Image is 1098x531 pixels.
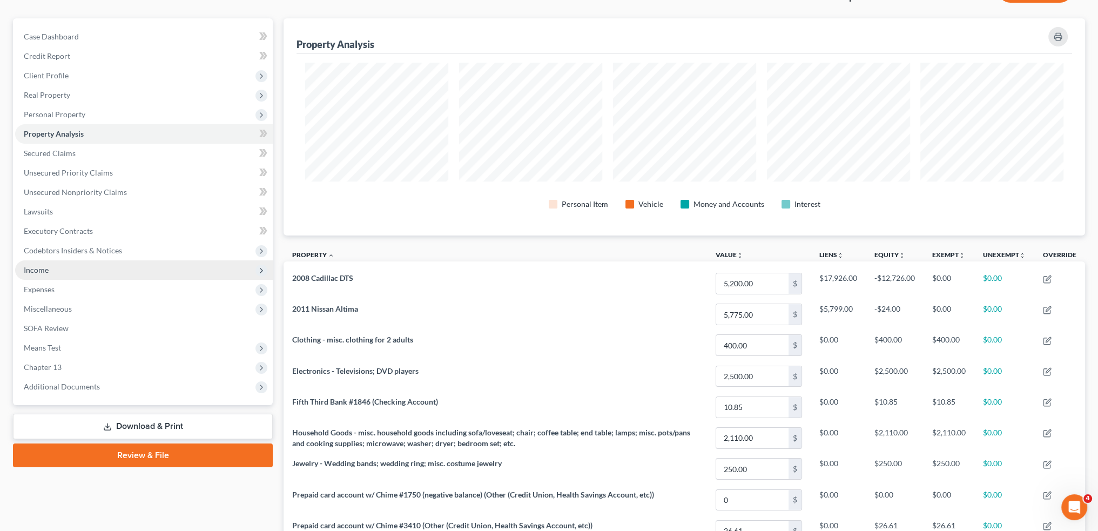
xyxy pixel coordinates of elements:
[899,252,905,259] i: unfold_more
[789,459,801,479] div: $
[292,335,413,344] span: Clothing - misc. clothing for 2 adults
[716,397,789,418] input: 0.00
[292,428,690,448] span: Household Goods - misc. household goods including sofa/loveseat; chair; coffee table; end table; ...
[924,330,974,361] td: $400.00
[974,330,1034,361] td: $0.00
[15,221,273,241] a: Executory Contracts
[924,299,974,330] td: $0.00
[974,454,1034,485] td: $0.00
[24,246,122,255] span: Codebtors Insiders & Notices
[292,366,419,375] span: Electronics - Televisions; DVD players
[24,265,49,274] span: Income
[932,251,965,259] a: Exemptunfold_more
[811,422,866,453] td: $0.00
[1061,494,1087,520] iframe: Intercom live chat
[811,454,866,485] td: $0.00
[15,46,273,66] a: Credit Report
[24,168,113,177] span: Unsecured Priority Claims
[819,251,844,259] a: Liensunfold_more
[974,299,1034,330] td: $0.00
[789,273,801,294] div: $
[924,454,974,485] td: $250.00
[924,392,974,422] td: $10.85
[811,485,866,515] td: $0.00
[24,32,79,41] span: Case Dashboard
[789,335,801,355] div: $
[924,422,974,453] td: $2,110.00
[837,252,844,259] i: unfold_more
[716,304,789,325] input: 0.00
[15,183,273,202] a: Unsecured Nonpriority Claims
[292,304,358,313] span: 2011 Nissan Altima
[292,459,502,468] span: Jewelry - Wedding bands; wedding ring; misc. costume jewelry
[716,251,743,259] a: Valueunfold_more
[716,428,789,448] input: 0.00
[15,144,273,163] a: Secured Claims
[737,252,743,259] i: unfold_more
[638,199,663,210] div: Vehicle
[866,485,924,515] td: $0.00
[15,124,273,144] a: Property Analysis
[866,422,924,453] td: $2,110.00
[1034,244,1085,268] th: Override
[292,251,334,259] a: Property expand_less
[716,459,789,479] input: 0.00
[924,268,974,299] td: $0.00
[24,129,84,138] span: Property Analysis
[13,414,273,439] a: Download & Print
[794,199,820,210] div: Interest
[24,71,69,80] span: Client Profile
[811,330,866,361] td: $0.00
[789,397,801,418] div: $
[789,366,801,387] div: $
[866,268,924,299] td: -$12,726.00
[866,454,924,485] td: $250.00
[292,273,353,283] span: 2008 Cadillac DTS
[15,202,273,221] a: Lawsuits
[974,485,1034,515] td: $0.00
[789,304,801,325] div: $
[328,252,334,259] i: expand_less
[24,304,72,313] span: Miscellaneous
[716,273,789,294] input: 0.00
[24,226,93,236] span: Executory Contracts
[983,251,1026,259] a: Unexemptunfold_more
[811,392,866,422] td: $0.00
[24,343,61,352] span: Means Test
[24,187,127,197] span: Unsecured Nonpriority Claims
[292,521,592,530] span: Prepaid card account w/ Chime #3410 (Other (Credit Union, Health Savings Account, etc))
[716,366,789,387] input: 0.00
[13,443,273,467] a: Review & File
[1083,494,1092,503] span: 4
[866,361,924,392] td: $2,500.00
[874,251,905,259] a: Equityunfold_more
[24,382,100,391] span: Additional Documents
[924,361,974,392] td: $2,500.00
[811,361,866,392] td: $0.00
[24,285,55,294] span: Expenses
[297,38,374,51] div: Property Analysis
[693,199,764,210] div: Money and Accounts
[562,199,608,210] div: Personal Item
[716,335,789,355] input: 0.00
[924,485,974,515] td: $0.00
[974,422,1034,453] td: $0.00
[24,362,62,372] span: Chapter 13
[15,163,273,183] a: Unsecured Priority Claims
[292,490,654,499] span: Prepaid card account w/ Chime #1750 (negative balance) (Other (Credit Union, Health Savings Accou...
[15,27,273,46] a: Case Dashboard
[24,51,70,61] span: Credit Report
[292,397,438,406] span: Fifth Third Bank #1846 (Checking Account)
[24,90,70,99] span: Real Property
[24,207,53,216] span: Lawsuits
[866,330,924,361] td: $400.00
[24,324,69,333] span: SOFA Review
[811,268,866,299] td: $17,926.00
[716,490,789,510] input: 0.00
[24,110,85,119] span: Personal Property
[789,490,801,510] div: $
[866,299,924,330] td: -$24.00
[974,268,1034,299] td: $0.00
[974,361,1034,392] td: $0.00
[15,319,273,338] a: SOFA Review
